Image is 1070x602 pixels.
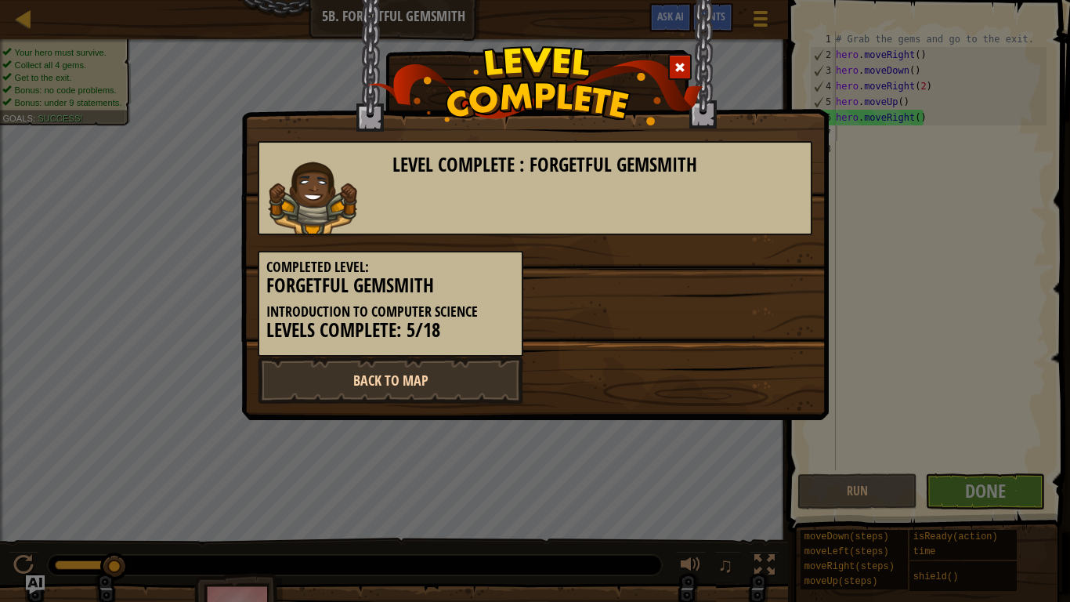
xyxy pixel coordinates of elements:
[266,304,515,320] h5: Introduction to Computer Science
[266,259,515,275] h5: Completed Level:
[392,154,804,176] h3: Level Complete : Forgetful Gemsmith
[258,357,523,404] a: Back to Map
[266,275,515,296] h3: Forgetful Gemsmith
[266,320,515,341] h3: Levels Complete: 5/18
[267,161,357,234] img: raider.png
[367,46,703,125] img: level_complete.png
